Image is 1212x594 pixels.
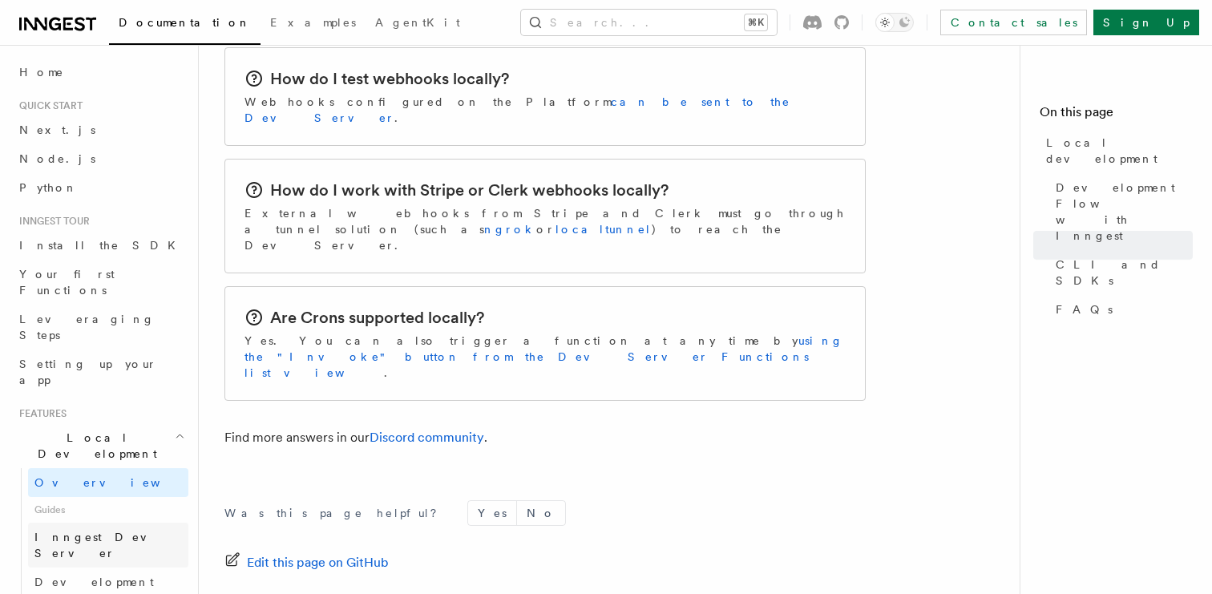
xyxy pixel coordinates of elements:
[13,350,188,394] a: Setting up your app
[19,239,185,252] span: Install the SDK
[13,305,188,350] a: Leveraging Steps
[19,152,95,165] span: Node.js
[375,16,460,29] span: AgentKit
[270,16,356,29] span: Examples
[1093,10,1199,35] a: Sign Up
[521,10,777,35] button: Search...⌘K
[1056,301,1113,317] span: FAQs
[19,268,115,297] span: Your first Functions
[270,67,509,90] h2: How do I test webhooks locally?
[224,552,389,574] a: Edit this page on GitHub
[19,64,64,80] span: Home
[13,173,188,202] a: Python
[13,231,188,260] a: Install the SDK
[1056,180,1193,244] span: Development Flow with Inngest
[28,468,188,497] a: Overview
[34,476,200,489] span: Overview
[270,179,669,201] h2: How do I work with Stripe or Clerk webhooks locally?
[1049,295,1193,324] a: FAQs
[1040,128,1193,173] a: Local development
[19,181,78,194] span: Python
[13,215,90,228] span: Inngest tour
[366,5,470,43] a: AgentKit
[13,115,188,144] a: Next.js
[244,334,843,379] a: using the "Invoke" button from the Dev Server Functions list view
[517,501,565,525] button: No
[484,223,536,236] a: ngrok
[468,501,516,525] button: Yes
[247,552,389,574] span: Edit this page on GitHub
[270,306,484,329] h2: Are Crons supported locally?
[244,333,846,381] p: Yes. You can also trigger a function at any time by .
[13,260,188,305] a: Your first Functions
[555,223,652,236] a: localtunnel
[261,5,366,43] a: Examples
[13,58,188,87] a: Home
[1046,135,1193,167] span: Local development
[1040,103,1193,128] h4: On this page
[28,497,188,523] span: Guides
[1049,173,1193,250] a: Development Flow with Inngest
[370,430,484,445] a: Discord community
[1049,250,1193,295] a: CLI and SDKs
[244,205,846,253] p: External webhooks from Stripe and Clerk must go through a tunnel solution (such as or ) to reach ...
[34,531,172,560] span: Inngest Dev Server
[244,94,846,126] p: Webhooks configured on the Platform .
[224,426,866,449] p: Find more answers in our .
[745,14,767,30] kbd: ⌘K
[13,144,188,173] a: Node.js
[224,505,448,521] p: Was this page helpful?
[19,313,155,341] span: Leveraging Steps
[13,423,188,468] button: Local Development
[940,10,1087,35] a: Contact sales
[28,523,188,568] a: Inngest Dev Server
[244,95,790,124] a: can be sent to the Dev Server
[109,5,261,45] a: Documentation
[1056,257,1193,289] span: CLI and SDKs
[19,358,157,386] span: Setting up your app
[13,407,67,420] span: Features
[13,99,83,112] span: Quick start
[19,123,95,136] span: Next.js
[119,16,251,29] span: Documentation
[13,430,175,462] span: Local Development
[875,13,914,32] button: Toggle dark mode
